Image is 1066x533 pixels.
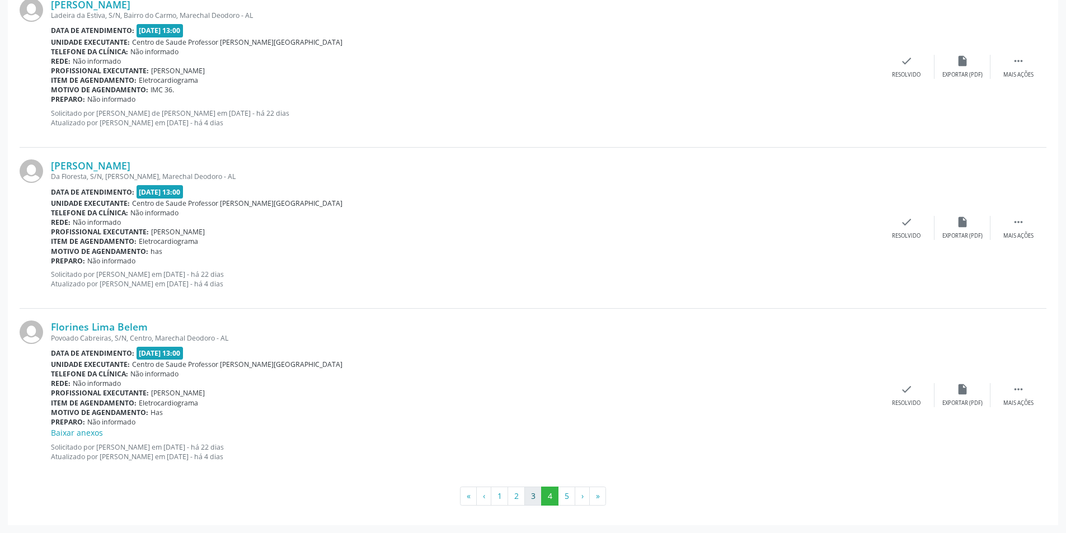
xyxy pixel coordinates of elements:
[1012,383,1025,395] i: 
[51,199,130,208] b: Unidade executante:
[1012,216,1025,228] i: 
[51,237,137,246] b: Item de agendamento:
[132,37,342,47] span: Centro de Saude Professor [PERSON_NAME][GEOGRAPHIC_DATA]
[51,56,71,66] b: Rede:
[51,159,130,172] a: [PERSON_NAME]
[139,76,198,85] span: Eletrocardiograma
[942,232,983,240] div: Exportar (PDF)
[73,379,121,388] span: Não informado
[491,487,508,506] button: Go to page 1
[51,227,149,237] b: Profissional executante:
[51,76,137,85] b: Item de agendamento:
[51,66,149,76] b: Profissional executante:
[87,256,135,266] span: Não informado
[51,47,128,56] b: Telefone da clínica:
[87,95,135,104] span: Não informado
[151,247,162,256] span: has
[137,347,184,360] span: [DATE] 13:00
[151,66,205,76] span: [PERSON_NAME]
[132,199,342,208] span: Centro de Saude Professor [PERSON_NAME][GEOGRAPHIC_DATA]
[476,487,491,506] button: Go to previous page
[942,399,983,407] div: Exportar (PDF)
[139,237,198,246] span: Eletrocardiograma
[508,487,525,506] button: Go to page 2
[942,71,983,79] div: Exportar (PDF)
[20,487,1046,506] ul: Pagination
[892,232,921,240] div: Resolvido
[151,227,205,237] span: [PERSON_NAME]
[900,383,913,395] i: check
[73,218,121,227] span: Não informado
[51,187,134,197] b: Data de atendimento:
[892,399,921,407] div: Resolvido
[73,56,121,66] span: Não informado
[51,379,71,388] b: Rede:
[51,388,149,398] b: Profissional executante:
[51,398,137,408] b: Item de agendamento:
[51,95,85,104] b: Preparo:
[137,185,184,198] span: [DATE] 13:00
[130,369,179,379] span: Não informado
[575,487,590,506] button: Go to next page
[51,208,128,218] b: Telefone da clínica:
[51,408,148,417] b: Motivo de agendamento:
[51,218,71,227] b: Rede:
[51,348,134,358] b: Data de atendimento:
[51,360,130,369] b: Unidade executante:
[956,216,969,228] i: insert_drive_file
[1003,232,1034,240] div: Mais ações
[51,427,103,438] a: Baixar anexos
[151,388,205,398] span: [PERSON_NAME]
[892,71,921,79] div: Resolvido
[139,398,198,408] span: Eletrocardiograma
[900,55,913,67] i: check
[900,216,913,228] i: check
[132,360,342,369] span: Centro de Saude Professor [PERSON_NAME][GEOGRAPHIC_DATA]
[87,417,135,427] span: Não informado
[130,208,179,218] span: Não informado
[51,85,148,95] b: Motivo de agendamento:
[51,37,130,47] b: Unidade executante:
[51,442,879,461] p: Solicitado por [PERSON_NAME] em [DATE] - há 22 dias Atualizado por [PERSON_NAME] em [DATE] - há 4...
[51,109,879,128] p: Solicitado por [PERSON_NAME] de [PERSON_NAME] em [DATE] - há 22 dias Atualizado por [PERSON_NAME]...
[956,383,969,395] i: insert_drive_file
[51,172,879,181] div: Da Floresta, S/N, [PERSON_NAME], Marechal Deodoro - AL
[51,11,879,20] div: Ladeira da Estiva, S/N, Bairro do Carmo, Marechal Deodoro - AL
[137,24,184,37] span: [DATE] 13:00
[51,417,85,427] b: Preparo:
[51,369,128,379] b: Telefone da clínica:
[51,270,879,289] p: Solicitado por [PERSON_NAME] em [DATE] - há 22 dias Atualizado por [PERSON_NAME] em [DATE] - há 4...
[51,320,148,333] a: Florines Lima Belem
[541,487,558,506] button: Go to page 4
[558,487,575,506] button: Go to page 5
[51,333,879,343] div: Povoado Cabreiras, S/N, Centro, Marechal Deodoro - AL
[51,256,85,266] b: Preparo:
[51,26,134,35] b: Data de atendimento:
[151,408,163,417] span: Has
[51,247,148,256] b: Motivo de agendamento:
[20,320,43,344] img: img
[589,487,606,506] button: Go to last page
[956,55,969,67] i: insert_drive_file
[130,47,179,56] span: Não informado
[151,85,174,95] span: IMC 36.
[1003,71,1034,79] div: Mais ações
[524,487,542,506] button: Go to page 3
[20,159,43,183] img: img
[1003,399,1034,407] div: Mais ações
[1012,55,1025,67] i: 
[460,487,477,506] button: Go to first page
